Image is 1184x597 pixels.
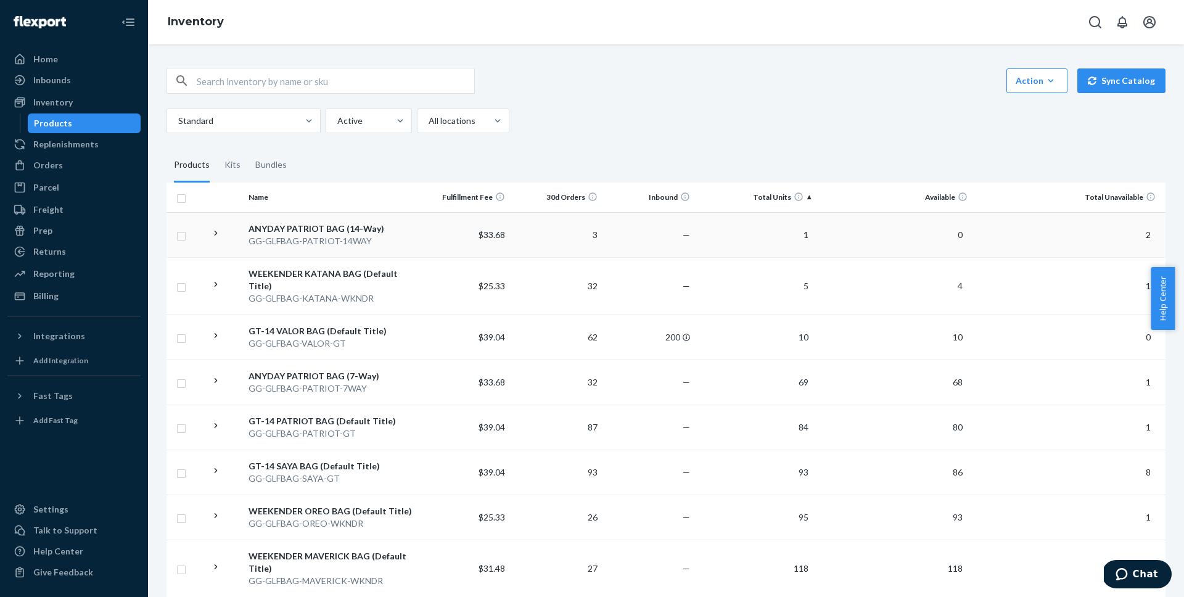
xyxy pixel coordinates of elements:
[510,360,602,405] td: 32
[948,512,968,522] span: 93
[1141,467,1156,477] span: 8
[249,382,412,395] div: GG-GLFBAG-PATRIOT-7WAY
[7,521,141,540] button: Talk to Support
[510,495,602,540] td: 26
[249,223,412,235] div: ANYDAY PATRIOT BAG (14-Way)
[479,377,505,387] span: $33.68
[948,377,968,387] span: 68
[683,512,690,522] span: —
[683,281,690,291] span: —
[249,550,412,575] div: WEEKENDER MAVERICK BAG (Default Title)
[683,229,690,240] span: —
[510,405,602,450] td: 87
[33,74,71,86] div: Inbounds
[510,315,602,360] td: 62
[1141,281,1156,291] span: 1
[510,450,602,495] td: 93
[427,115,429,127] input: All locations
[249,505,412,517] div: WEEKENDER OREO BAG (Default Title)
[7,134,141,154] a: Replenishments
[953,229,968,240] span: 0
[7,411,141,430] a: Add Fast Tag
[177,115,178,127] input: Standard
[168,15,224,28] a: Inventory
[33,224,52,237] div: Prep
[14,16,66,28] img: Flexport logo
[249,337,412,350] div: GG-GLFBAG-VALOR-GT
[789,563,813,574] span: 118
[116,10,141,35] button: Close Navigation
[479,229,505,240] span: $33.68
[7,93,141,112] a: Inventory
[33,204,64,216] div: Freight
[249,325,412,337] div: GT-14 VALOR BAG (Default Title)
[602,315,695,360] td: 200
[1006,68,1067,93] button: Action
[28,113,141,133] a: Products
[249,427,412,440] div: GG-GLFBAG-PATRIOT-GT
[7,386,141,406] button: Fast Tags
[7,326,141,346] button: Integrations
[33,245,66,258] div: Returns
[479,422,505,432] span: $39.04
[510,257,602,315] td: 32
[510,212,602,257] td: 3
[1141,229,1156,240] span: 2
[33,503,68,516] div: Settings
[224,148,240,183] div: Kits
[1141,512,1156,522] span: 1
[7,351,141,371] a: Add Integration
[602,183,695,212] th: Inbound
[1077,68,1165,93] button: Sync Catalog
[479,512,505,522] span: $25.33
[7,155,141,175] a: Orders
[1141,422,1156,432] span: 1
[1137,10,1162,35] button: Open account menu
[799,229,813,240] span: 1
[1141,332,1156,342] span: 0
[33,268,75,280] div: Reporting
[249,292,412,305] div: GG-GLFBAG-KATANA-WKNDR
[479,467,505,477] span: $39.04
[33,524,97,537] div: Talk to Support
[7,70,141,90] a: Inbounds
[34,117,72,130] div: Products
[7,500,141,519] a: Settings
[683,563,690,574] span: —
[1104,560,1172,591] iframe: Opens a widget where you can chat to one of our agents
[943,563,968,574] span: 118
[794,467,813,477] span: 93
[948,422,968,432] span: 80
[197,68,474,93] input: Search inventory by name or sku
[249,460,412,472] div: GT-14 SAYA BAG (Default Title)
[479,332,505,342] span: $39.04
[249,415,412,427] div: GT-14 PATRIOT BAG (Default Title)
[174,148,210,183] div: Products
[695,183,818,212] th: Total Units
[1141,377,1156,387] span: 1
[7,221,141,241] a: Prep
[799,281,813,291] span: 5
[33,290,59,302] div: Billing
[818,183,972,212] th: Available
[33,566,93,578] div: Give Feedback
[794,332,813,342] span: 10
[683,377,690,387] span: —
[255,148,287,183] div: Bundles
[510,183,602,212] th: 30d Orders
[33,545,83,558] div: Help Center
[953,281,968,291] span: 4
[7,264,141,284] a: Reporting
[948,332,968,342] span: 10
[1016,75,1058,87] div: Action
[417,183,510,212] th: Fulfillment Fee
[33,138,99,150] div: Replenishments
[479,563,505,574] span: $31.48
[33,355,88,366] div: Add Integration
[948,467,968,477] span: 86
[336,115,337,127] input: Active
[249,268,412,292] div: WEEKENDER KATANA BAG (Default Title)
[158,4,234,40] ol: breadcrumbs
[33,159,63,171] div: Orders
[244,183,417,212] th: Name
